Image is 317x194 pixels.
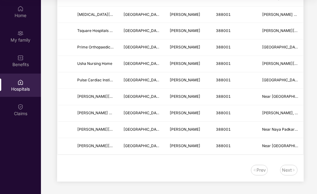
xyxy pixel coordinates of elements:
[123,143,162,148] span: [GEOGRAPHIC_DATA]
[17,79,24,85] img: svg+xml;base64,PHN2ZyBpZD0iSG9zcGl0YWxzIiB4bWxucz0iaHR0cDovL3d3dy53My5vcmcvMjAwMC9zdmciIHdpZHRoPS...
[118,105,165,122] td: Gujarat
[77,111,158,115] span: [PERSON_NAME] Hosptial & [MEDICAL_DATA]
[165,39,211,56] td: ANAND
[118,72,165,89] td: Gujarat
[165,7,211,23] td: ANAND
[165,56,211,72] td: ANAND
[77,143,147,148] span: [PERSON_NAME][GEOGRAPHIC_DATA]
[72,56,118,72] td: Usha Nursing Home
[257,7,303,23] td: Parimal society, Bhalej Road
[165,72,211,89] td: ANAND
[165,105,211,122] td: ANAND
[123,111,162,115] span: [GEOGRAPHIC_DATA]
[123,78,162,82] span: [GEOGRAPHIC_DATA]
[123,127,162,132] span: [GEOGRAPHIC_DATA]
[123,12,162,17] span: [GEOGRAPHIC_DATA]
[170,78,200,82] span: [PERSON_NAME]
[72,7,118,23] td: Nephron Kidney Hospital And Laser Centre
[292,168,296,172] img: svg+xml;base64,PHN2ZyB4bWxucz0iaHR0cDovL3d3dy53My5vcmcvMjAwMC9zdmciIHdpZHRoPSIxNiIgaGVpZ2h0PSIxNi...
[253,168,257,172] img: svg+xml;base64,PHN2ZyB4bWxucz0iaHR0cDovL3d3dy53My5vcmcvMjAwMC9zdmciIHdpZHRoPSIxNiIgaGVpZ2h0PSIxNi...
[77,61,112,66] span: Usha Nursing Home
[170,28,200,33] span: [PERSON_NAME]
[170,94,200,99] span: [PERSON_NAME]
[77,94,147,99] span: [PERSON_NAME][GEOGRAPHIC_DATA]
[72,122,118,138] td: Jethwa Eye Hospital
[216,94,231,99] span: 388001
[17,54,24,61] img: svg+xml;base64,PHN2ZyBpZD0iQmVuZWZpdHMiIHhtbG5zPSJodHRwOi8vd3d3LnczLm9yZy8yMDAwL3N2ZyIgd2lkdGg9Ij...
[170,61,200,66] span: [PERSON_NAME]
[257,138,303,155] td: Near Bachpan School, Near Indira Gandhi Statue, 100 Feet Road
[118,56,165,72] td: Gujarat
[123,28,162,33] span: [GEOGRAPHIC_DATA]
[216,28,231,33] span: 388001
[216,12,231,17] span: 388001
[257,39,303,56] td: 2Nd Floor ,Yogim Sankul ,Nr Bus Stand,Bahlej Road
[77,127,147,132] span: [PERSON_NAME][GEOGRAPHIC_DATA]
[123,61,162,66] span: [GEOGRAPHIC_DATA]
[72,39,118,56] td: Prime Orthopaedic And Spine Hospital
[72,89,118,105] td: Gokul Children Hospital
[118,39,165,56] td: Gujarat
[170,45,200,49] span: [PERSON_NAME]
[17,30,24,36] img: svg+xml;base64,PHN2ZyB3aWR0aD0iMjAiIGhlaWdodD0iMjAiIHZpZXdCb3g9IjAgMCAyMCAyMCIgZmlsbD0ibm9uZSIgeG...
[17,103,24,110] img: svg+xml;base64,PHN2ZyBpZD0iQ2xhaW0iIHhtbG5zPSJodHRwOi8vd3d3LnczLm9yZy8yMDAwL3N2ZyIgd2lkdGg9IjIwIi...
[170,12,200,17] span: [PERSON_NAME]
[118,89,165,105] td: Gujarat
[257,23,303,39] td: Nani Khodiyar Road, Tsquare Circle
[216,143,231,148] span: 388001
[118,138,165,155] td: Gujarat
[165,122,211,138] td: ANAND
[77,78,117,82] span: Pulse Cardiac Institute
[77,45,158,49] span: Prime Orthopaedic And [GEOGRAPHIC_DATA]
[257,167,266,174] div: Prev
[123,45,162,49] span: [GEOGRAPHIC_DATA]
[257,56,303,72] td: Dr. Cook Road, Near Gurudwara Circle
[170,127,200,132] span: [PERSON_NAME]
[72,72,118,89] td: Pulse Cardiac Institute
[165,89,211,105] td: ANAND
[77,28,124,33] span: Tsquare Hospitals Pvt. Ltd.
[118,7,165,23] td: Gujarat
[165,23,211,39] td: ANAND
[257,122,303,138] td: Near Naya Padkar Press, Opp. Krishna Road, Desai
[72,23,118,39] td: Tsquare Hospitals Pvt. Ltd.
[282,167,292,174] div: Next
[165,138,211,155] td: ANAND
[216,45,231,49] span: 388001
[170,111,200,115] span: [PERSON_NAME]
[118,122,165,138] td: Gujarat
[257,72,303,89] td: N9 Business Centre, Above Sbi Bank, Near Indira Gandhi Statue, 100 Feet Road
[257,89,303,105] td: Near Gopal Ckodi Charasta
[216,127,231,132] span: 388001
[118,23,165,39] td: Gujarat
[216,111,231,115] span: 388001
[257,105,303,122] td: Vikas Chambers, Opp. Yogim Sankul, Bhalej Road
[17,5,24,11] img: svg+xml;base64,PHN2ZyBpZD0iSG9tZSIgeG1sbnM9Imh0dHA6Ly93d3cudzMub3JnLzIwMDAvc3ZnIiB3aWR0aD0iMjAiIG...
[216,61,231,66] span: 388001
[170,143,200,148] span: [PERSON_NAME]
[123,94,162,99] span: [GEOGRAPHIC_DATA]
[216,78,231,82] span: 388001
[77,12,147,17] span: [MEDICAL_DATA][GEOGRAPHIC_DATA]
[72,138,118,155] td: Orthorab Hospital
[72,105,118,122] td: Chaitanya Hosptial & Icu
